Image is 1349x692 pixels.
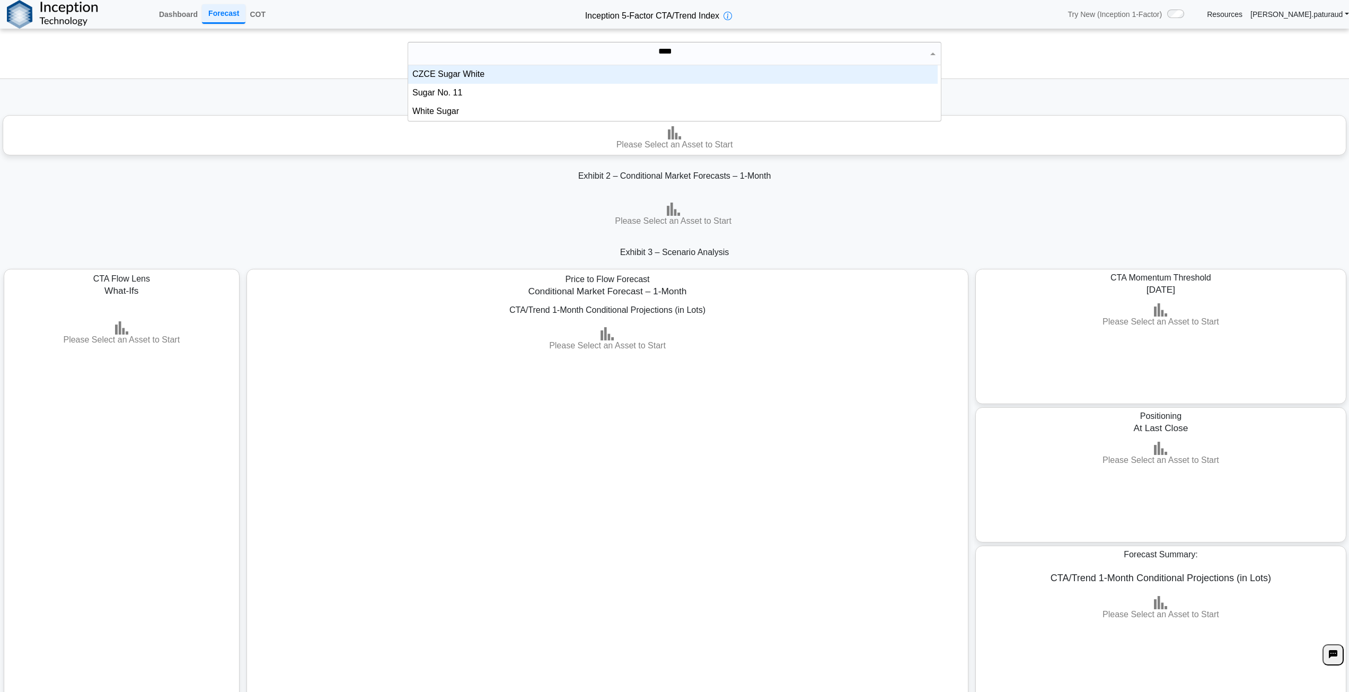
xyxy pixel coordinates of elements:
[408,102,938,121] div: White Sugar
[1154,442,1167,455] img: bar-chart.png
[202,4,245,24] a: Forecast
[1068,10,1162,19] span: Try New (Inception 1-Factor)
[1250,10,1349,19] a: [PERSON_NAME].paturaud
[1154,596,1167,609] img: bar-chart.png
[1051,573,1271,583] span: CTA/Trend 1-Month Conditional Projections (in Lots)
[578,171,771,180] span: Exhibit 2 – Conditional Market Forecasts – 1-Month
[980,284,1341,295] h5: [DATE]
[1124,550,1198,559] span: Forecast Summary:
[408,84,938,102] div: Sugar No. 11
[3,139,1346,151] h3: Please Select an Asset to Start
[565,275,649,284] span: Price to Flow Forecast
[1207,10,1242,19] a: Resources
[620,248,729,257] span: Exhibit 3 – Scenario Analysis
[1110,273,1211,282] span: CTA Momentum Threshold
[115,321,128,335] img: bar-chart.png
[408,65,938,121] div: grid
[17,335,226,346] h3: Please Select an Asset to Start
[1154,303,1167,317] img: bar-chart.png
[254,340,961,352] h3: Please Select an Asset to Start
[601,327,614,340] img: bar-chart.png
[245,5,270,23] a: COT
[155,5,202,23] a: Dashboard
[408,65,938,84] div: CZCE Sugar White
[980,609,1342,620] h3: Please Select an Asset to Start
[1070,317,1252,328] h3: Please Select an Asset to Start
[668,126,681,139] img: bar-chart.png
[93,274,150,283] span: CTA Flow Lens
[509,305,706,314] span: CTA/Trend 1-Month Conditional Projections (in Lots)
[258,286,958,297] h5: Conditional Market Forecast – 1-Month
[19,285,225,296] h5: What-Ifs
[978,455,1343,466] h3: Please Select an Asset to Start
[667,203,680,216] img: bar-chart.png
[449,216,898,227] h3: Please Select an Asset to Start
[581,6,724,22] h2: Inception 5-Factor CTA/Trend Index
